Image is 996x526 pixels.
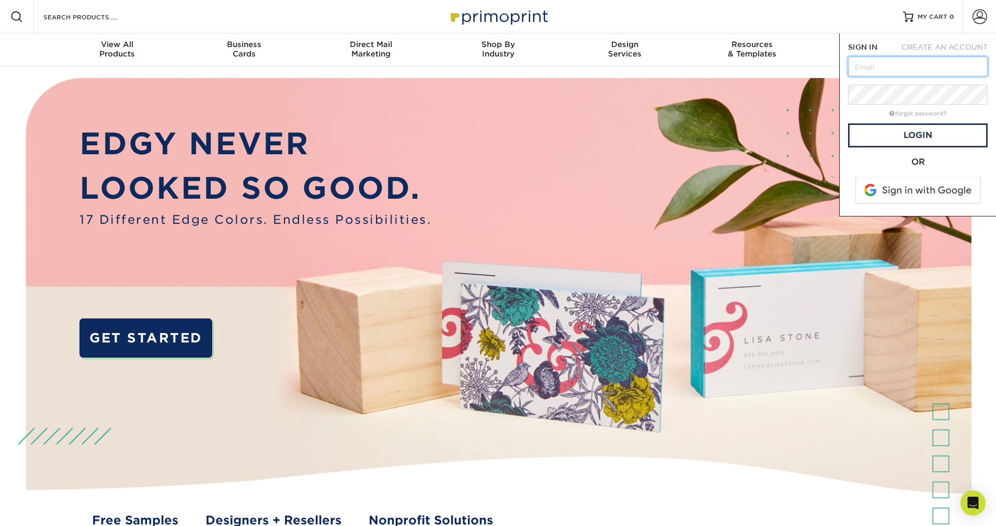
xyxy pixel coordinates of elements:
[79,318,212,358] a: GET STARTED
[307,40,434,49] span: Direct Mail
[307,33,434,67] a: Direct MailMarketing
[180,40,307,49] span: Business
[848,156,988,168] div: OR
[434,40,562,59] div: Industry
[79,166,431,211] p: LOOKED SO GOOD.
[889,110,946,117] a: forgot password?
[918,13,947,21] span: MY CART
[54,40,181,49] span: View All
[79,211,431,228] span: 17 Different Edge Colors. Endless Possibilities.
[960,490,986,516] div: Open Intercom Messenger
[307,40,434,59] div: Marketing
[180,33,307,67] a: BusinessCards
[562,33,689,67] a: DesignServices
[689,40,816,59] div: & Templates
[54,33,181,67] a: View AllProducts
[54,40,181,59] div: Products
[79,121,431,166] p: EDGY NEVER
[562,40,689,49] span: Design
[901,43,988,51] span: CREATE AN ACCOUNT
[689,33,816,67] a: Resources& Templates
[816,33,943,67] a: Contact& Support
[3,494,89,522] iframe: Google Customer Reviews
[848,123,988,147] a: Login
[848,43,877,51] span: SIGN IN
[180,40,307,59] div: Cards
[848,56,988,76] input: Email
[434,40,562,49] span: Shop By
[816,40,943,49] span: Contact
[689,40,816,49] span: Resources
[949,13,954,20] span: 0
[816,40,943,59] div: & Support
[446,5,551,28] img: Primoprint
[562,40,689,59] div: Services
[42,10,144,23] input: SEARCH PRODUCTS.....
[434,33,562,67] a: Shop ByIndustry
